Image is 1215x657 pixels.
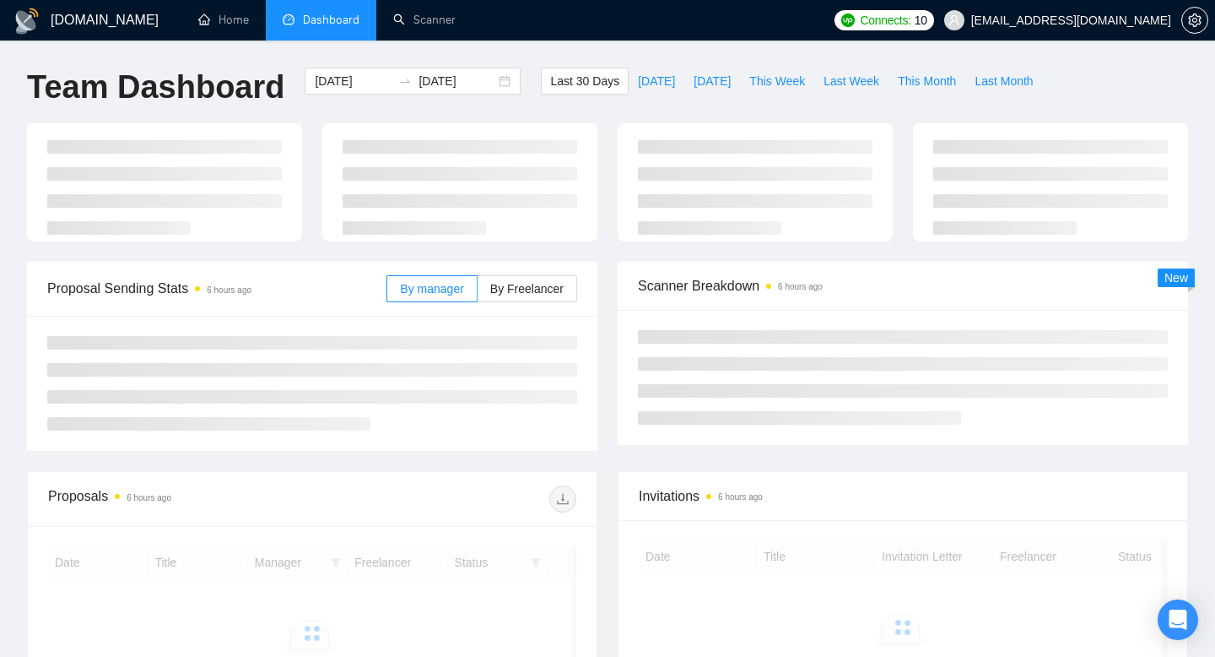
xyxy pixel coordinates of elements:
span: This Week [749,72,805,90]
a: homeHome [198,13,249,27]
span: Scanner Breakdown [638,275,1168,296]
span: Connects: [860,11,910,30]
button: Last Month [965,68,1042,95]
span: [DATE] [638,72,675,90]
time: 6 hours ago [127,493,171,502]
span: New [1164,271,1188,285]
span: By manager [400,282,463,296]
img: logo [13,8,40,35]
time: 6 hours ago [718,492,763,502]
div: Proposals [48,486,312,513]
a: searchScanner [393,13,456,27]
span: Dashboard [303,13,359,27]
span: By Freelancer [490,282,564,296]
span: 10 [915,11,927,30]
button: This Week [740,68,814,95]
button: This Month [888,68,965,95]
span: dashboard [283,14,294,25]
span: Proposal Sending Stats [47,278,386,299]
span: This Month [898,72,956,90]
time: 6 hours ago [207,285,251,295]
time: 6 hours ago [778,282,823,291]
span: user [948,14,960,26]
span: setting [1182,14,1207,27]
input: End date [418,72,495,90]
button: [DATE] [629,68,684,95]
button: [DATE] [684,68,740,95]
input: Start date [315,72,391,90]
span: Last Month [975,72,1033,90]
img: upwork-logo.png [841,14,855,27]
span: swap-right [398,74,412,88]
span: Invitations [639,486,1167,507]
a: setting [1181,14,1208,27]
div: Open Intercom Messenger [1158,600,1198,640]
span: to [398,74,412,88]
h1: Team Dashboard [27,68,284,107]
span: [DATE] [694,72,731,90]
button: setting [1181,7,1208,34]
button: Last Week [814,68,888,95]
button: Last 30 Days [541,68,629,95]
span: Last 30 Days [550,72,619,90]
span: Last Week [823,72,879,90]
